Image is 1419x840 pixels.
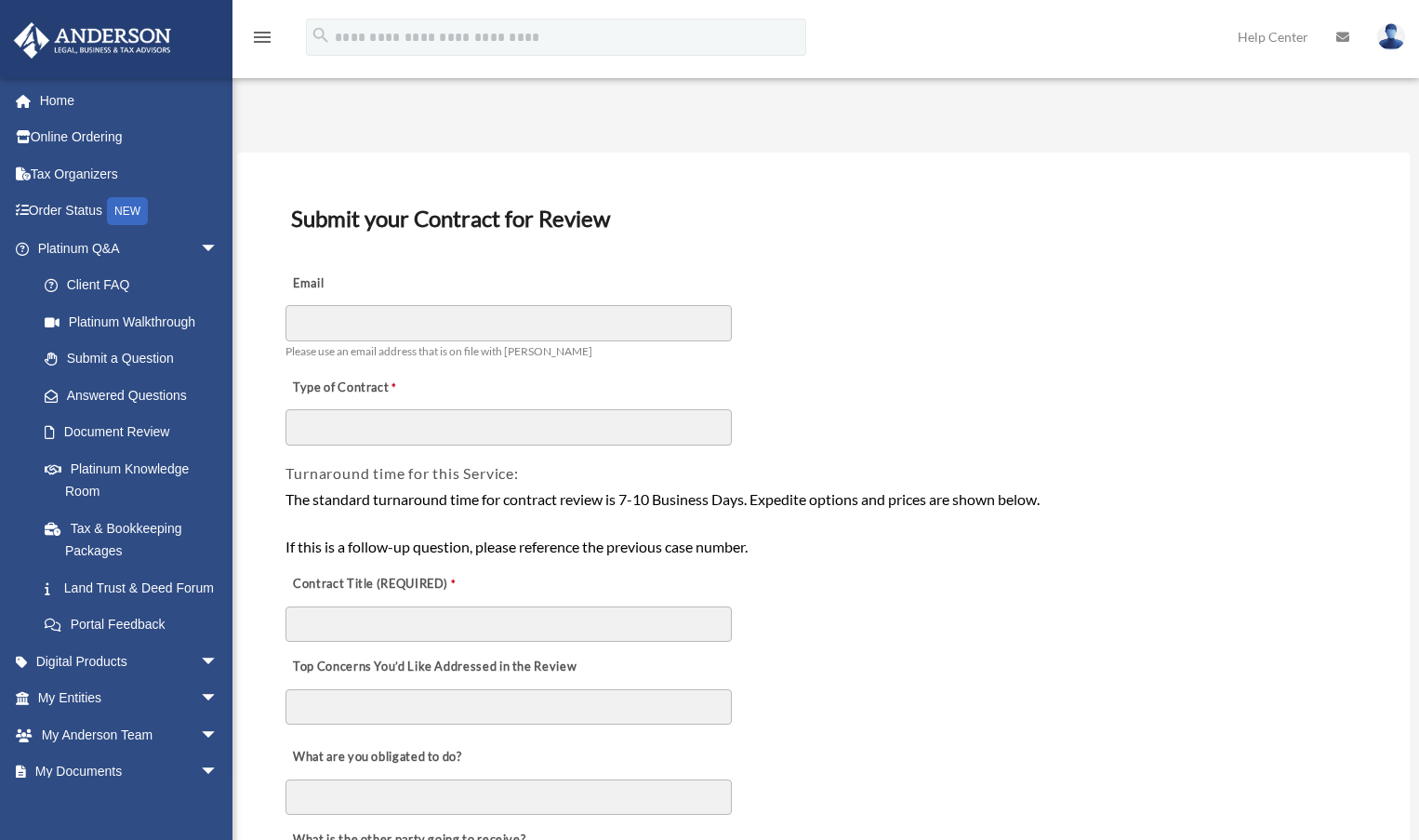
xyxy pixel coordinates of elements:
[26,414,237,451] a: Document Review
[13,82,246,119] a: Home
[251,33,273,48] a: menu
[1377,23,1405,50] img: User Pic
[26,510,246,569] a: Tax & Bookkeeping Packages
[285,487,1360,559] div: The standard turnaround time for contract review is 7-10 Business Days. Expedite options and pric...
[284,199,1362,238] h3: Submit your Contract for Review
[13,643,246,680] a: Digital Productsarrow_drop_down
[285,744,471,770] label: What are you obligated to do?
[200,753,237,792] span: arrow_drop_down
[13,230,246,267] a: Platinum Q&Aarrow_drop_down
[13,716,246,753] a: My Anderson Teamarrow_drop_down
[285,271,471,297] label: Email
[285,375,471,401] label: Type of Contract
[285,344,592,358] span: Please use an email address that is on file with [PERSON_NAME]
[13,753,246,791] a: My Documentsarrow_drop_down
[8,22,177,59] img: Anderson Advisors Platinum Portal
[200,680,237,718] span: arrow_drop_down
[26,450,246,510] a: Platinum Knowledge Room
[200,230,237,268] span: arrow_drop_down
[26,267,246,304] a: Client FAQ
[285,655,581,681] label: Top Concerns You’d Like Addressed in the Review
[13,119,246,156] a: Online Ordering
[13,155,246,193] a: Tax Organizers
[311,25,331,46] i: search
[26,607,246,644] a: Portal Feedback
[200,643,237,681] span: arrow_drop_down
[285,464,518,482] span: Turnaround time for this Service:
[26,569,246,607] a: Land Trust & Deed Forum
[26,303,246,340] a: Platinum Walkthrough
[13,193,246,231] a: Order StatusNEW
[26,377,246,414] a: Answered Questions
[285,572,471,598] label: Contract Title (REQUIRED)
[251,26,273,48] i: menu
[26,340,246,378] a: Submit a Question
[107,197,148,225] div: NEW
[13,680,246,717] a: My Entitiesarrow_drop_down
[200,716,237,754] span: arrow_drop_down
